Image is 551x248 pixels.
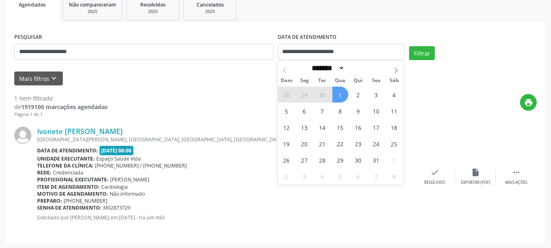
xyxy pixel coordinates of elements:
[37,214,414,221] p: Solicitado por [PERSON_NAME] em [DATE] - há um mês
[386,87,402,103] span: Outubro 4, 2025
[332,103,348,119] span: Outubro 8, 2025
[37,162,93,169] b: Telefone da clínica:
[367,78,385,83] span: Sex
[279,119,294,135] span: Outubro 12, 2025
[332,168,348,184] span: Novembro 5, 2025
[14,31,42,44] label: PESQUISAR
[332,152,348,168] span: Outubro 29, 2025
[64,197,107,204] span: [PHONE_NUMBER]
[350,168,366,184] span: Novembro 6, 2025
[297,87,312,103] span: Setembro 29, 2025
[332,119,348,135] span: Outubro 15, 2025
[279,136,294,152] span: Outubro 19, 2025
[368,136,384,152] span: Outubro 24, 2025
[140,1,166,8] span: Resolvidos
[297,119,312,135] span: Outubro 13, 2025
[133,9,173,15] div: 2025
[368,168,384,184] span: Novembro 7, 2025
[14,111,108,118] div: Página 1 de 1
[309,64,345,72] select: Month
[314,87,330,103] span: Setembro 30, 2025
[69,1,116,8] span: Não compareceram
[386,152,402,168] span: Novembro 1, 2025
[100,146,134,155] span: [DATE] 08:00
[37,204,102,211] b: Senha de atendimento:
[349,78,367,83] span: Qui
[314,136,330,152] span: Outubro 21, 2025
[19,1,46,8] span: Agendados
[350,152,366,168] span: Outubro 30, 2025
[368,87,384,103] span: Outubro 3, 2025
[37,183,100,190] b: Item de agendamento:
[37,190,108,197] b: Motivo de agendamento:
[190,9,230,15] div: 2025
[350,87,366,103] span: Outubro 2, 2025
[386,168,402,184] span: Novembro 8, 2025
[368,103,384,119] span: Outubro 10, 2025
[314,119,330,135] span: Outubro 14, 2025
[37,197,62,204] b: Preparo:
[332,136,348,152] span: Outubro 22, 2025
[69,9,116,15] div: 2025
[37,147,98,154] b: Data de atendimento:
[297,103,312,119] span: Outubro 6, 2025
[368,152,384,168] span: Outubro 31, 2025
[279,87,294,103] span: Setembro 28, 2025
[314,168,330,184] span: Novembro 4, 2025
[37,136,414,143] div: [GEOGRAPHIC_DATA][PERSON_NAME], [GEOGRAPHIC_DATA], [GEOGRAPHIC_DATA], [GEOGRAPHIC_DATA] - [GEOGRA...
[350,136,366,152] span: Outubro 23, 2025
[49,74,58,83] i: keyboard_arrow_down
[37,169,51,176] b: Rede:
[37,176,108,183] b: Profissional executante:
[430,168,439,177] i: check
[110,176,149,183] span: [PERSON_NAME]
[409,46,435,60] button: Filtrar
[471,168,480,177] i: insert_drive_file
[110,190,145,197] span: Não informado
[14,127,31,144] img: img
[37,127,123,136] a: Ivonete [PERSON_NAME]
[21,103,108,111] strong: 1919100 marcações agendadas
[350,103,366,119] span: Outubro 9, 2025
[512,168,521,177] i: 
[197,1,224,8] span: Cancelados
[279,152,294,168] span: Outubro 26, 2025
[314,152,330,168] span: Outubro 28, 2025
[368,119,384,135] span: Outubro 17, 2025
[295,78,313,83] span: Seg
[524,98,533,107] i: print
[520,94,537,111] button: print
[95,162,187,169] span: [PHONE_NUMBER] / [PHONE_NUMBER]
[279,168,294,184] span: Novembro 2, 2025
[331,78,349,83] span: Qua
[101,183,128,190] span: Cardiologia
[424,180,445,185] div: Resolvido
[103,204,131,211] span: M02873729
[37,155,95,162] b: Unidade executante:
[332,87,348,103] span: Outubro 1, 2025
[53,169,83,176] span: Credenciada
[278,31,336,44] label: DATA DE ATENDIMENTO
[350,119,366,135] span: Outubro 16, 2025
[279,103,294,119] span: Outubro 5, 2025
[297,168,312,184] span: Novembro 3, 2025
[461,180,490,185] div: Exportar (PDF)
[313,78,331,83] span: Ter
[505,180,527,185] div: Mais ações
[386,119,402,135] span: Outubro 18, 2025
[386,136,402,152] span: Outubro 25, 2025
[297,136,312,152] span: Outubro 20, 2025
[278,78,296,83] span: Dom
[297,152,312,168] span: Outubro 27, 2025
[14,71,63,86] button: Mais filtroskeyboard_arrow_down
[314,103,330,119] span: Outubro 7, 2025
[14,103,108,111] div: de
[96,155,141,162] span: Espaço Saúde Vida
[345,64,372,72] input: Year
[14,94,108,103] div: 1 item filtrado
[385,78,403,83] span: Sáb
[386,103,402,119] span: Outubro 11, 2025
